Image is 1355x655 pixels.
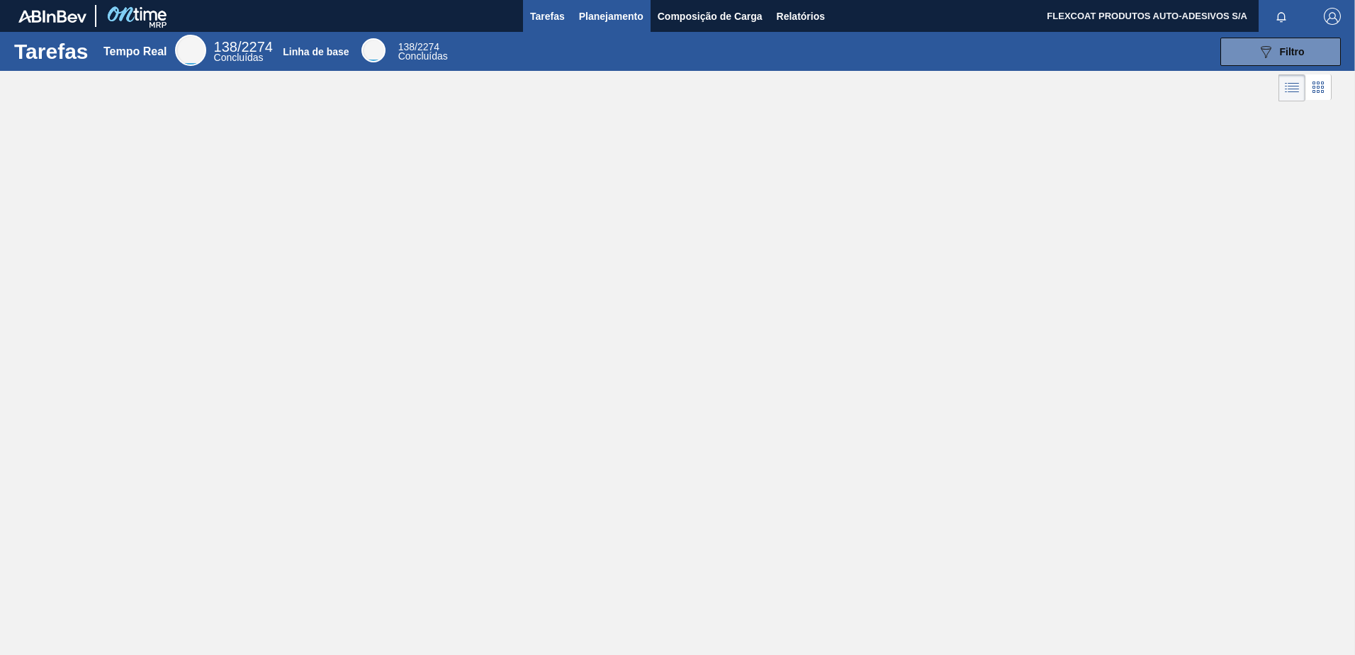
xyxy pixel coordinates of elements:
[1278,74,1305,101] div: Visão em Lista
[214,41,273,62] div: Real Time
[1324,8,1341,25] img: Logout
[1220,38,1341,66] button: Filtro
[777,8,825,25] span: Relatórios
[283,46,349,57] div: Linha de base
[103,45,167,58] div: Tempo Real
[398,43,448,61] div: Base Line
[1305,74,1332,101] div: Visão em Cards
[14,43,89,60] h1: Tarefas
[1280,46,1305,57] span: Filtro
[398,41,439,52] span: /
[530,8,565,25] span: Tarefas
[214,52,264,63] span: Concluídas
[658,8,763,25] span: Composição de Carga
[361,38,386,62] div: Base Line
[241,39,273,55] font: 2274
[417,41,439,52] font: 2274
[175,35,206,66] div: Real Time
[398,50,448,62] span: Concluídas
[18,10,86,23] img: TNhmsLtSVTkK8tSr43FrP2fwEKptu5GPRR3wAAAABJRU5ErkJggg==
[214,39,237,55] span: 138
[1259,6,1304,26] button: Notificações
[214,39,273,55] span: /
[579,8,643,25] span: Planejamento
[398,41,415,52] span: 138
